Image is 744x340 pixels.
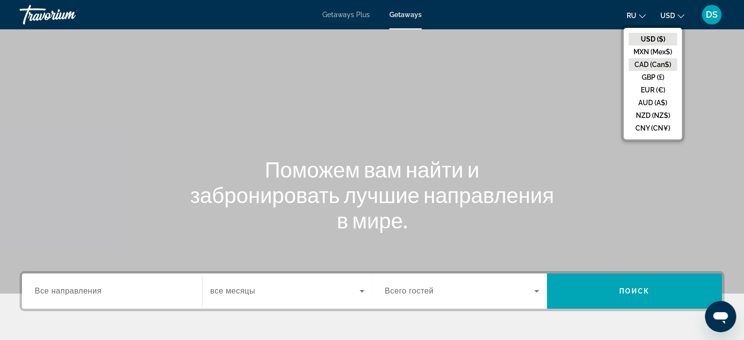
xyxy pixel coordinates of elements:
span: Все направления [35,287,102,295]
button: Change currency [660,8,684,23]
a: Getaways [389,11,422,19]
div: Search widget [22,273,722,309]
h1: Поможем вам найти и забронировать лучшие направления в мире. [189,157,556,233]
button: USD ($) [629,33,677,45]
input: Select destination [35,286,189,297]
a: Getaways Plus [322,11,370,19]
button: Change language [627,8,646,23]
button: CNY (CN¥) [629,122,677,135]
span: Поиск [619,287,650,295]
button: AUD (A$) [629,96,677,109]
span: USD [660,12,675,20]
span: ru [627,12,636,20]
span: Всего гостей [385,287,434,295]
iframe: Кнопка запуска окна обмена сообщениями [705,301,736,332]
button: GBP (£) [629,71,677,84]
a: Travorium [20,2,117,27]
button: Search [547,273,722,309]
button: NZD (NZ$) [629,109,677,122]
button: EUR (€) [629,84,677,96]
button: MXN (Mex$) [629,45,677,58]
button: User Menu [699,4,724,25]
span: все месяцы [210,287,255,295]
button: CAD (Can$) [629,58,677,71]
span: DS [706,10,718,20]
